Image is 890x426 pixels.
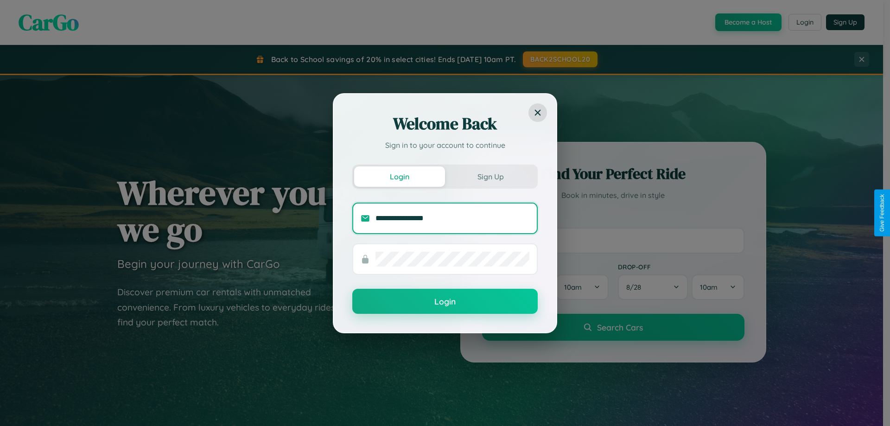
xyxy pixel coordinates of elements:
[352,113,538,135] h2: Welcome Back
[354,166,445,187] button: Login
[445,166,536,187] button: Sign Up
[879,194,885,232] div: Give Feedback
[352,140,538,151] p: Sign in to your account to continue
[352,289,538,314] button: Login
